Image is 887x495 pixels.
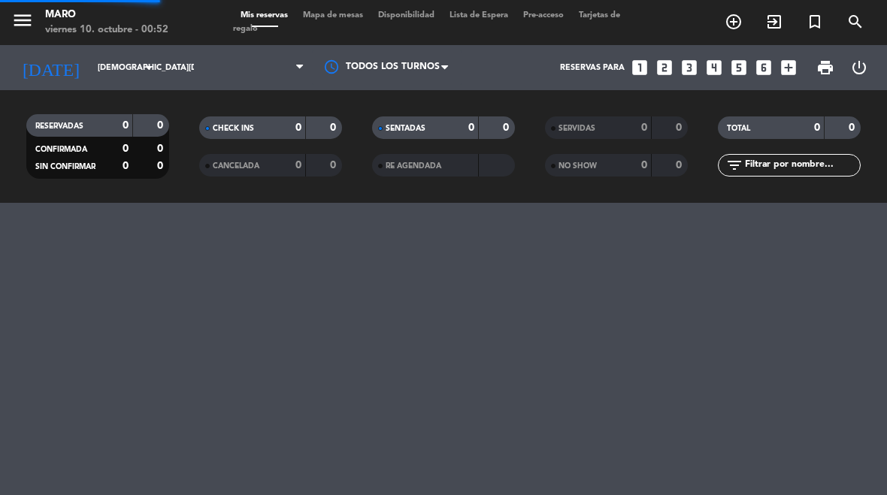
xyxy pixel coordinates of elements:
[516,11,571,20] span: Pre-acceso
[123,120,129,131] strong: 0
[765,13,783,31] i: exit_to_app
[45,8,168,23] div: Maro
[157,161,166,171] strong: 0
[560,63,625,73] span: Reservas para
[442,11,516,20] span: Lista de Espera
[849,122,858,133] strong: 0
[814,122,820,133] strong: 0
[680,58,699,77] i: looks_3
[157,143,166,154] strong: 0
[846,13,864,31] i: search
[729,58,749,77] i: looks_5
[727,125,750,132] span: TOTAL
[35,146,87,153] span: CONFIRMADA
[816,59,834,77] span: print
[157,120,166,131] strong: 0
[676,160,685,171] strong: 0
[371,11,442,20] span: Disponibilidad
[630,58,649,77] i: looks_one
[330,122,339,133] strong: 0
[842,45,876,90] div: LOG OUT
[330,160,339,171] strong: 0
[655,58,674,77] i: looks_two
[295,122,301,133] strong: 0
[140,59,158,77] i: arrow_drop_down
[641,122,647,133] strong: 0
[779,58,798,77] i: add_box
[11,9,34,37] button: menu
[743,157,860,174] input: Filtrar por nombre...
[35,122,83,130] span: RESERVADAS
[11,51,90,84] i: [DATE]
[386,125,425,132] span: SENTADAS
[754,58,773,77] i: looks_6
[676,122,685,133] strong: 0
[386,162,441,170] span: RE AGENDADA
[468,122,474,133] strong: 0
[806,13,824,31] i: turned_in_not
[503,122,512,133] strong: 0
[559,162,597,170] span: NO SHOW
[704,58,724,77] i: looks_4
[213,125,254,132] span: CHECK INS
[713,9,754,35] span: RESERVAR MESA
[795,9,835,35] span: Reserva especial
[213,162,259,170] span: CANCELADA
[295,160,301,171] strong: 0
[11,9,34,32] i: menu
[725,13,743,31] i: add_circle_outline
[754,9,795,35] span: WALK IN
[233,11,295,20] span: Mis reservas
[559,125,595,132] span: SERVIDAS
[725,156,743,174] i: filter_list
[35,163,95,171] span: SIN CONFIRMAR
[45,23,168,38] div: viernes 10. octubre - 00:52
[641,160,647,171] strong: 0
[123,161,129,171] strong: 0
[123,143,129,154] strong: 0
[835,9,876,35] span: BUSCAR
[850,59,868,77] i: power_settings_new
[295,11,371,20] span: Mapa de mesas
